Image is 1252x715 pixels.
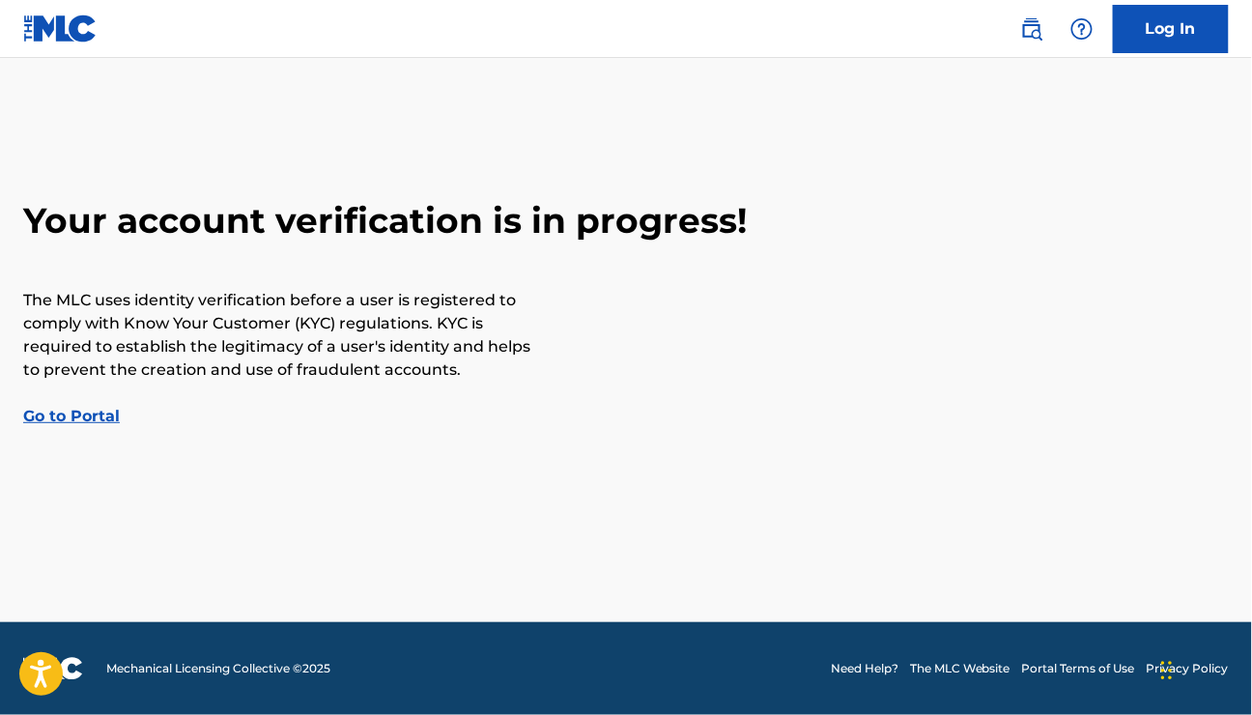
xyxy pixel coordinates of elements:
a: Portal Terms of Use [1022,660,1135,677]
a: Need Help? [831,660,898,677]
img: search [1020,17,1043,41]
img: help [1070,17,1094,41]
h2: Your account verification is in progress! [23,199,1229,243]
a: Privacy Policy [1147,660,1229,677]
img: logo [23,657,83,680]
div: Drag [1161,642,1173,700]
p: The MLC uses identity verification before a user is registered to comply with Know Your Customer ... [23,289,535,382]
span: Mechanical Licensing Collective © 2025 [106,660,330,677]
a: Go to Portal [23,407,120,425]
img: MLC Logo [23,14,98,43]
iframe: Chat Widget [1155,622,1252,715]
a: Public Search [1012,10,1051,48]
a: Log In [1113,5,1229,53]
a: The MLC Website [910,660,1010,677]
div: Help [1063,10,1101,48]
